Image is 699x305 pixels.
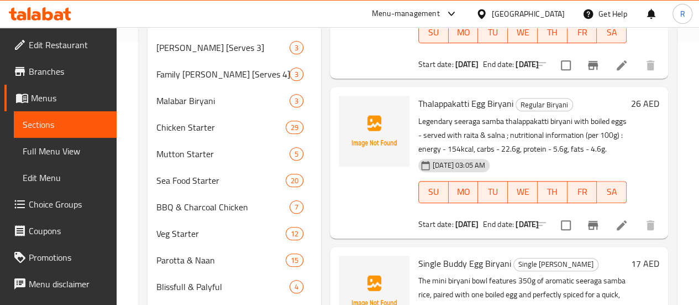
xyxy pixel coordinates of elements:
div: Mutton Starter5 [148,141,321,167]
a: Sections [14,111,117,138]
span: Chicken Starter [156,121,286,134]
span: SA [601,184,622,200]
span: Mutton Starter [156,147,290,161]
span: 3 [290,96,303,106]
button: TU [478,21,508,43]
a: Menu disclaimer [4,271,117,297]
span: Edit Restaurant [29,38,108,51]
a: Edit Restaurant [4,32,117,58]
button: delete [637,52,664,79]
span: 7 [290,202,303,213]
span: BBQ & Charcoal Chicken [156,200,290,214]
div: items [290,147,303,161]
b: [DATE] [455,57,479,71]
span: Start date: [418,217,454,231]
span: 3 [290,43,303,53]
button: WE [508,21,538,43]
b: [DATE] [455,217,479,231]
button: MO [449,21,479,43]
button: WE [508,181,538,203]
div: items [286,227,303,240]
a: Menus [4,85,117,111]
div: items [290,280,303,293]
button: SU [418,181,449,203]
span: Edit Menu [23,171,108,184]
button: Branch-specific-item [580,212,606,239]
a: Choice Groups [4,191,117,218]
div: items [290,41,303,54]
span: Regular Biryani [516,99,572,111]
span: [DATE] 03:05 AM [428,160,490,170]
span: 4 [290,282,303,292]
span: 29 [286,122,303,133]
span: WE [512,184,533,200]
a: Branches [4,58,117,85]
button: TU [478,181,508,203]
span: Choice Groups [29,198,108,211]
span: 3 [290,69,303,80]
div: [GEOGRAPHIC_DATA] [492,8,565,20]
div: Family [PERSON_NAME] [Serves 4]3 [148,61,321,87]
button: SA [597,21,627,43]
div: Family Biryani [Serves 4] [156,68,290,81]
a: Edit menu item [615,59,628,72]
button: delete [637,212,664,239]
span: End date: [483,57,514,71]
span: Menus [31,91,108,105]
div: Chicken Starter29 [148,114,321,141]
span: 5 [290,149,303,159]
span: 15 [286,255,303,266]
button: TH [538,181,567,203]
a: Edit menu item [615,219,628,232]
span: R [680,8,685,20]
span: Menu disclaimer [29,277,108,291]
span: TH [542,24,563,40]
span: TU [482,24,503,40]
a: Coupons [4,218,117,244]
img: Thalappakatti Egg Biryani [339,96,409,167]
div: items [286,174,303,187]
span: TU [482,184,503,200]
div: Sea Food Starter [156,174,286,187]
h6: 26 AED [631,96,659,111]
span: Thalappakatti Egg Biryani [418,95,513,112]
span: Single [PERSON_NAME] [514,258,598,271]
span: FR [572,184,593,200]
div: [PERSON_NAME] [Serves 3]3 [148,34,321,61]
div: items [286,254,303,267]
span: Coupons [29,224,108,237]
div: Veg Starter12 [148,220,321,247]
span: Veg Starter [156,227,286,240]
a: Promotions [4,244,117,271]
span: [PERSON_NAME] [Serves 3] [156,41,290,54]
span: 20 [286,175,303,186]
span: Start date: [418,57,454,71]
span: 12 [286,229,303,239]
h6: 17 AED [631,256,659,271]
div: Blissfull & Palyful [156,280,290,293]
button: Branch-specific-item [580,52,606,79]
button: SU [418,21,449,43]
span: End date: [483,217,514,231]
span: FR [572,24,593,40]
b: [DATE] [516,217,539,231]
button: FR [567,21,597,43]
span: Full Menu View [23,144,108,158]
div: items [290,200,303,214]
span: Select to update [554,54,577,77]
span: MO [453,24,474,40]
span: WE [512,24,533,40]
span: Single Buddy Egg Biryani [418,255,511,272]
span: TH [542,184,563,200]
span: Sections [23,118,108,131]
div: Single Buddy Biryani [513,258,598,271]
div: Parotta & Naan15 [148,247,321,273]
a: Full Menu View [14,138,117,164]
span: Parotta & Naan [156,254,286,267]
div: Sea Food Starter20 [148,167,321,194]
div: BBQ & Charcoal Chicken7 [148,194,321,220]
